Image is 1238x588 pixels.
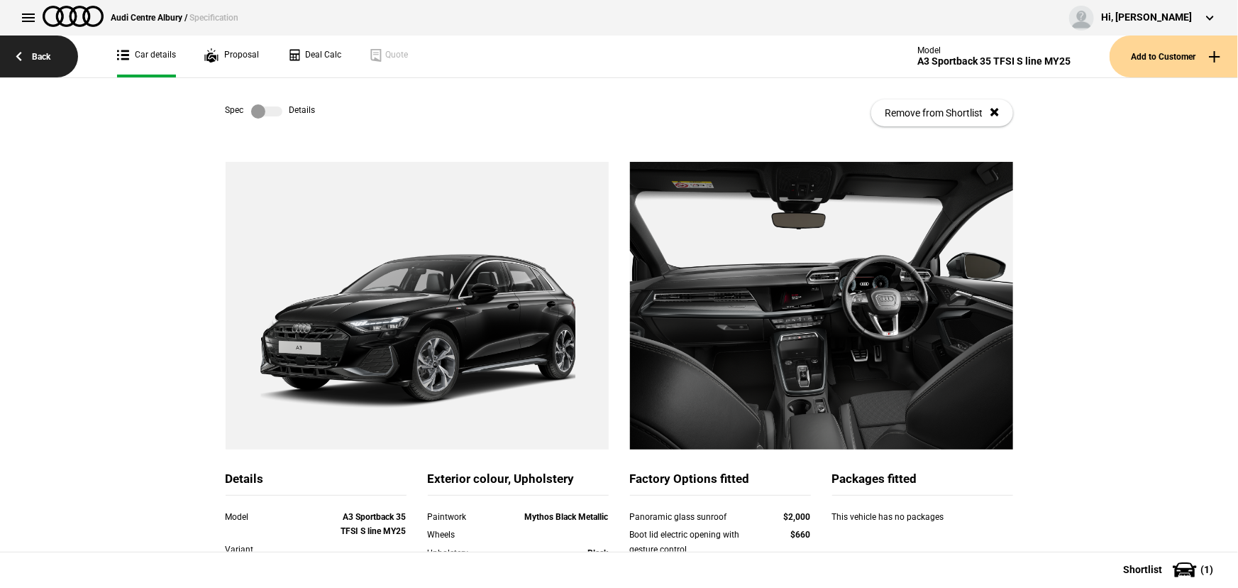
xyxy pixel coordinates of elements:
div: Hi, [PERSON_NAME] [1101,11,1192,25]
strong: A3 Sportback 35 TFSI S line MY25 [341,512,407,536]
div: Boot lid electric opening with gesture control [630,528,757,557]
span: Specification [189,13,238,23]
a: Proposal [204,36,259,77]
div: Wheels [428,528,500,542]
button: Add to Customer [1110,36,1238,77]
div: Model [226,510,334,524]
div: Panoramic glass sunroof [630,510,757,524]
div: Exterior colour, Upholstery [428,471,609,496]
img: audi.png [43,6,104,27]
a: Deal Calc [287,36,341,77]
button: Remove from Shortlist [871,99,1013,126]
div: This vehicle has no packages [832,510,1013,538]
div: Packages fitted [832,471,1013,496]
strong: $660 [791,530,811,540]
a: Car details [117,36,176,77]
button: Shortlist(1) [1102,552,1238,587]
span: Shortlist [1123,565,1162,575]
div: Paintwork [428,510,500,524]
span: ( 1 ) [1200,565,1213,575]
strong: Mythos Black Metallic [525,512,609,522]
div: Audi Centre Albury / [111,11,238,24]
div: Factory Options fitted [630,471,811,496]
div: A3 Sportback 35 TFSI S line MY25 [917,55,1071,67]
div: Variant [226,543,334,557]
div: Upholstery [428,546,500,560]
div: Details [226,471,407,496]
strong: $2,000 [784,512,811,522]
div: Model [917,45,1071,55]
div: Spec Details [226,104,316,119]
strong: Black [588,548,609,558]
